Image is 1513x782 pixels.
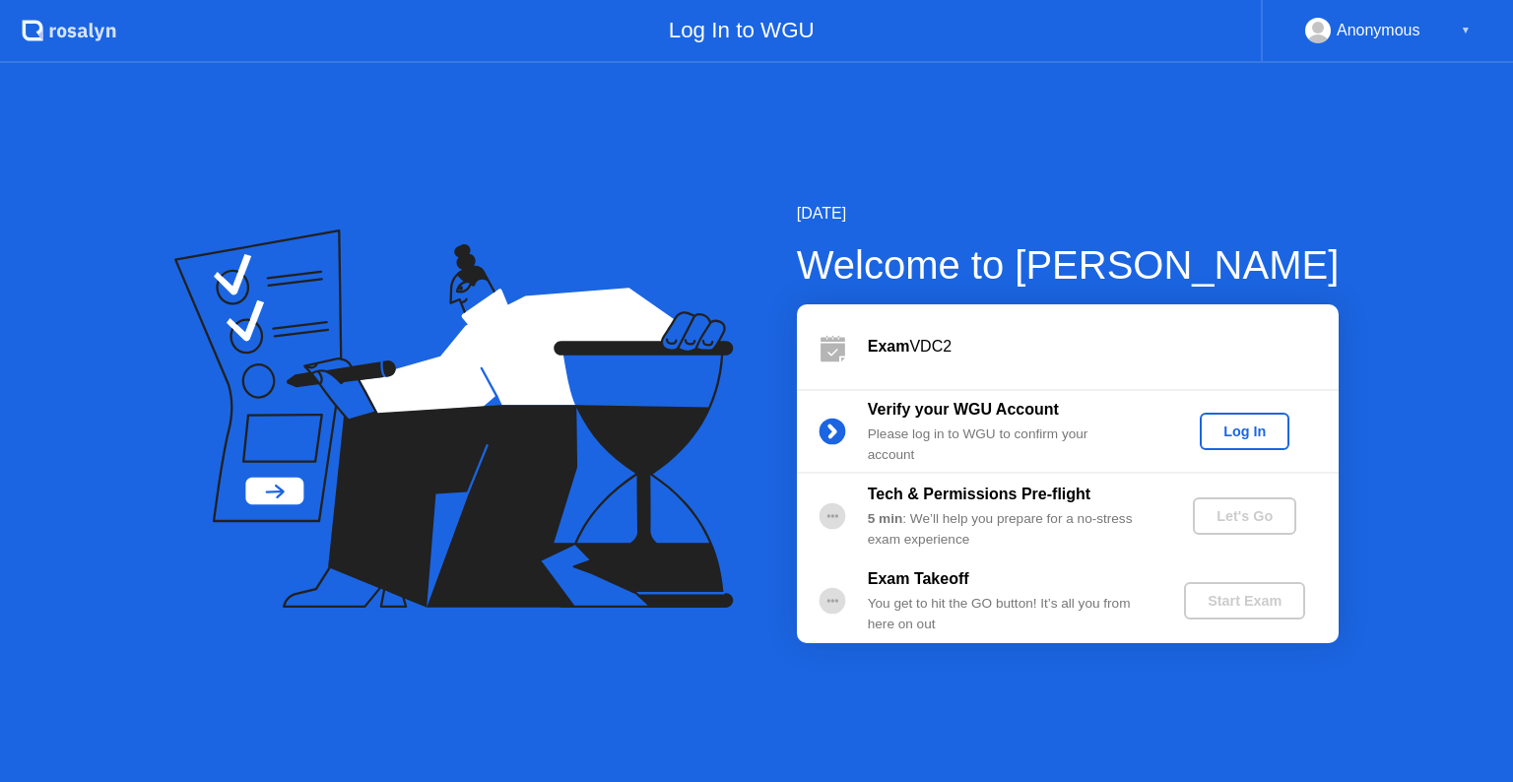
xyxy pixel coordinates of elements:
div: VDC2 [868,335,1339,358]
b: Verify your WGU Account [868,401,1059,418]
div: Let's Go [1201,508,1288,524]
button: Let's Go [1193,497,1296,535]
div: Please log in to WGU to confirm your account [868,424,1151,465]
b: Exam [868,338,910,355]
button: Start Exam [1184,582,1305,619]
div: : We’ll help you prepare for a no-stress exam experience [868,509,1151,550]
div: Welcome to [PERSON_NAME] [797,235,1340,294]
div: ▼ [1461,18,1471,43]
b: 5 min [868,511,903,526]
div: [DATE] [797,202,1340,226]
button: Log In [1200,413,1289,450]
div: Start Exam [1192,593,1297,609]
b: Exam Takeoff [868,570,969,587]
div: Anonymous [1337,18,1420,43]
b: Tech & Permissions Pre-flight [868,486,1090,502]
div: You get to hit the GO button! It’s all you from here on out [868,594,1151,634]
div: Log In [1208,424,1282,439]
